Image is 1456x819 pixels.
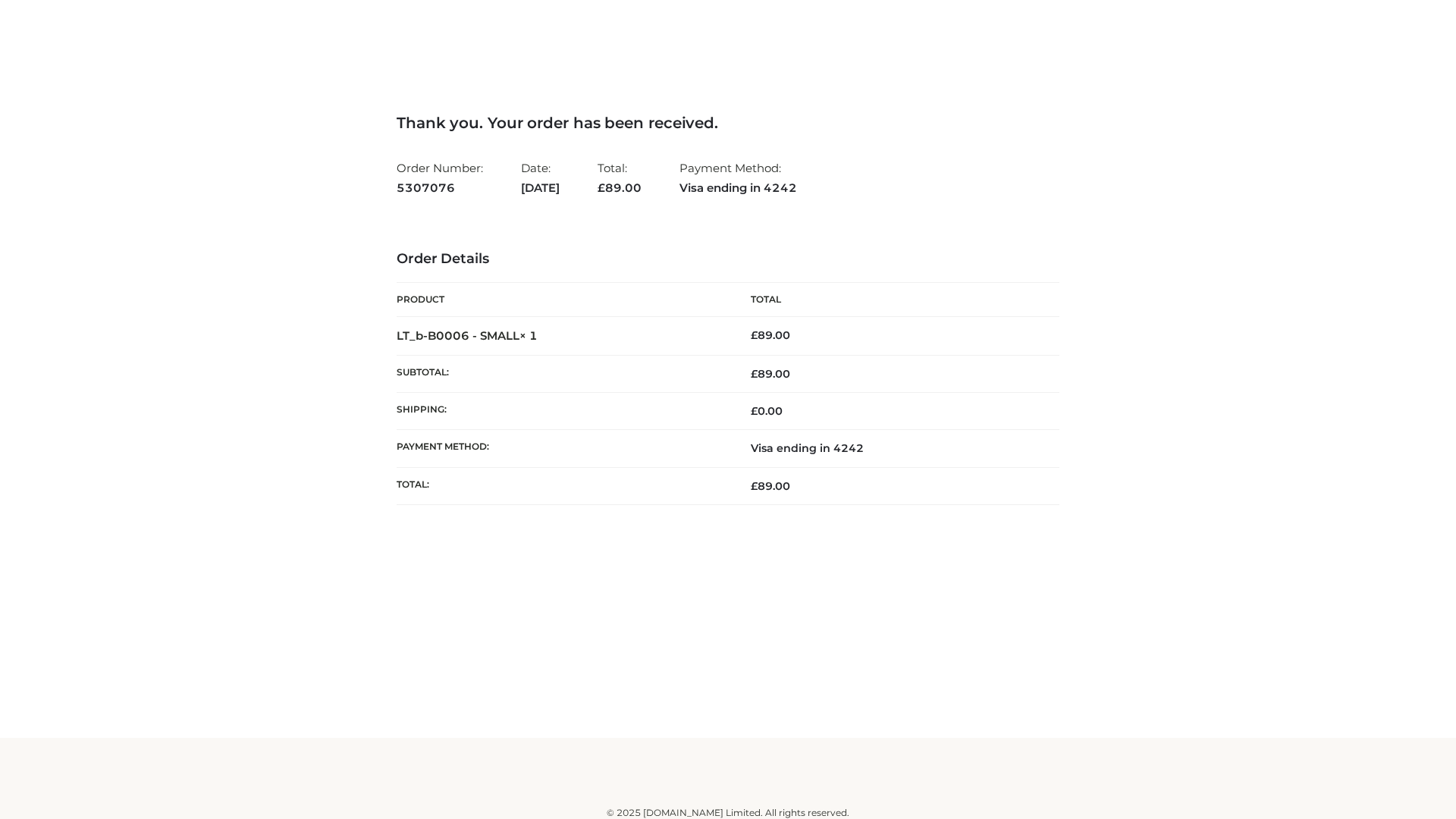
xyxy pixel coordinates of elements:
th: Total: [397,467,728,504]
span: £ [598,180,605,195]
li: Date: [521,155,560,201]
th: Subtotal: [397,355,728,392]
span: 89.00 [751,479,790,493]
strong: LT_b-B0006 - SMALL [397,328,538,343]
th: Shipping: [397,393,728,430]
span: 89.00 [751,367,790,381]
bdi: 0.00 [751,404,783,418]
td: Visa ending in 4242 [728,430,1059,467]
span: 89.00 [598,180,642,195]
strong: [DATE] [521,178,560,198]
strong: × 1 [519,328,538,343]
span: £ [751,404,758,418]
li: Order Number: [397,155,483,201]
h3: Thank you. Your order has been received. [397,114,1059,132]
strong: Visa ending in 4242 [679,178,797,198]
th: Payment method: [397,430,728,467]
th: Product [397,283,728,317]
span: £ [751,328,758,342]
strong: 5307076 [397,178,483,198]
li: Total: [598,155,642,201]
span: £ [751,367,758,381]
th: Total [728,283,1059,317]
h3: Order Details [397,251,1059,268]
bdi: 89.00 [751,328,790,342]
span: £ [751,479,758,493]
li: Payment Method: [679,155,797,201]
